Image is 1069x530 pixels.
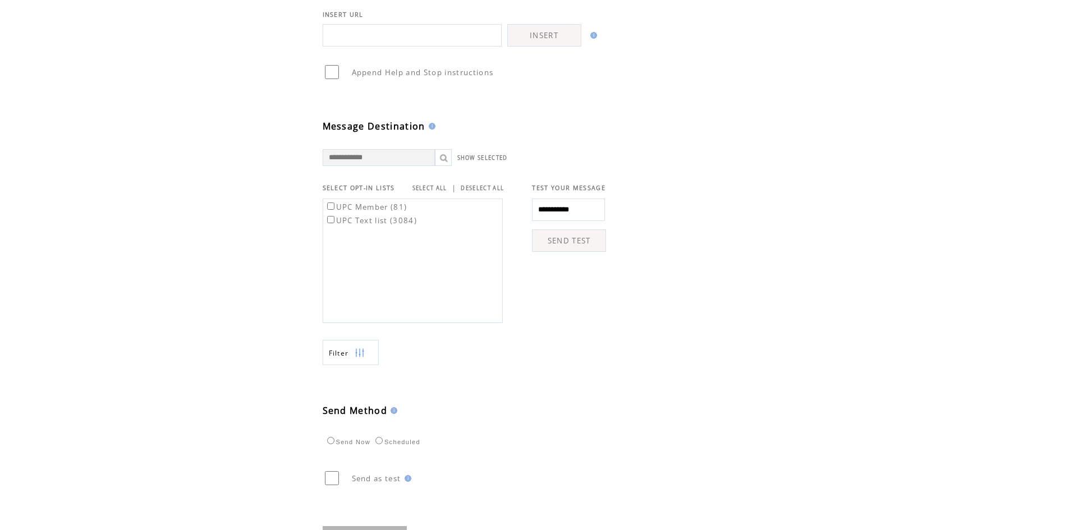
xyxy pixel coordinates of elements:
label: Send Now [324,439,370,445]
img: help.gif [387,407,397,414]
a: Filter [323,340,379,365]
input: UPC Member (81) [327,202,334,210]
a: INSERT [507,24,581,47]
img: help.gif [425,123,435,130]
input: Scheduled [375,437,383,444]
label: UPC Member (81) [325,202,407,212]
a: SHOW SELECTED [457,154,508,162]
a: SELECT ALL [412,185,447,192]
img: filters.png [355,340,365,366]
span: INSERT URL [323,11,364,19]
input: UPC Text list (3084) [327,216,334,223]
span: Show filters [329,348,349,358]
label: Scheduled [373,439,420,445]
img: help.gif [401,475,411,482]
label: UPC Text list (3084) [325,215,417,225]
a: SEND TEST [532,229,606,252]
span: Send as test [352,473,401,483]
span: | [452,183,456,193]
img: help.gif [587,32,597,39]
span: Message Destination [323,120,425,132]
span: TEST YOUR MESSAGE [532,184,605,192]
a: DESELECT ALL [461,185,504,192]
input: Send Now [327,437,334,444]
span: SELECT OPT-IN LISTS [323,184,395,192]
span: Send Method [323,404,388,417]
span: Append Help and Stop instructions [352,67,494,77]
